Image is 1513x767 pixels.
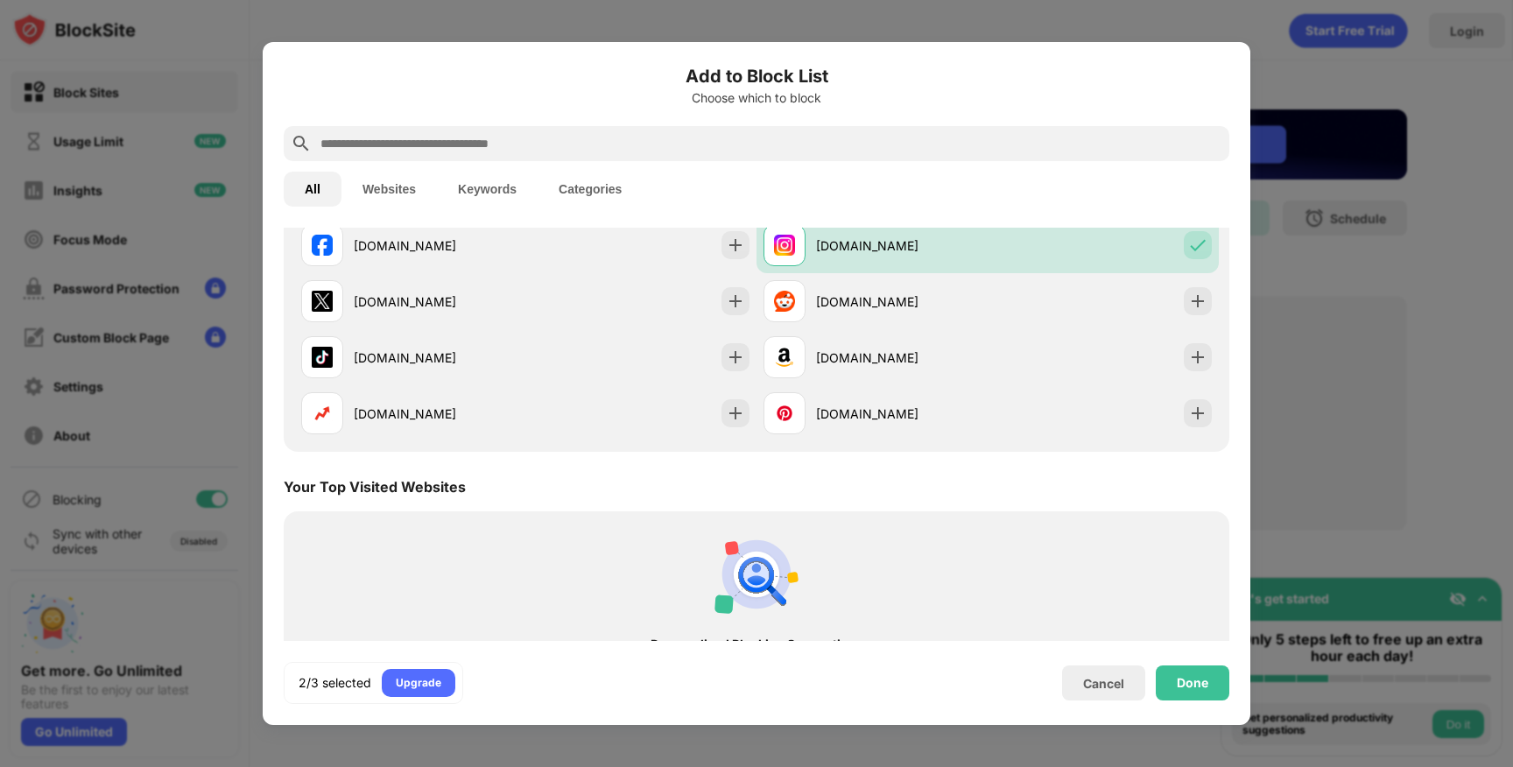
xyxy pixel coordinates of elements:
[354,348,525,367] div: [DOMAIN_NAME]
[341,172,437,207] button: Websites
[774,235,795,256] img: favicons
[1177,676,1208,690] div: Done
[774,403,795,424] img: favicons
[538,172,643,207] button: Categories
[714,532,799,616] img: personal-suggestions.svg
[816,405,988,423] div: [DOMAIN_NAME]
[315,637,1198,651] div: Personalized Blocking Suggestions
[354,236,525,255] div: [DOMAIN_NAME]
[774,291,795,312] img: favicons
[312,347,333,368] img: favicons
[437,172,538,207] button: Keywords
[1083,676,1124,691] div: Cancel
[299,674,371,692] div: 2/3 selected
[284,478,466,496] div: Your Top Visited Websites
[816,348,988,367] div: [DOMAIN_NAME]
[312,403,333,424] img: favicons
[816,292,988,311] div: [DOMAIN_NAME]
[284,91,1229,105] div: Choose which to block
[312,291,333,312] img: favicons
[284,172,341,207] button: All
[354,292,525,311] div: [DOMAIN_NAME]
[291,133,312,154] img: search.svg
[312,235,333,256] img: favicons
[396,674,441,692] div: Upgrade
[354,405,525,423] div: [DOMAIN_NAME]
[774,347,795,368] img: favicons
[284,63,1229,89] h6: Add to Block List
[816,236,988,255] div: [DOMAIN_NAME]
